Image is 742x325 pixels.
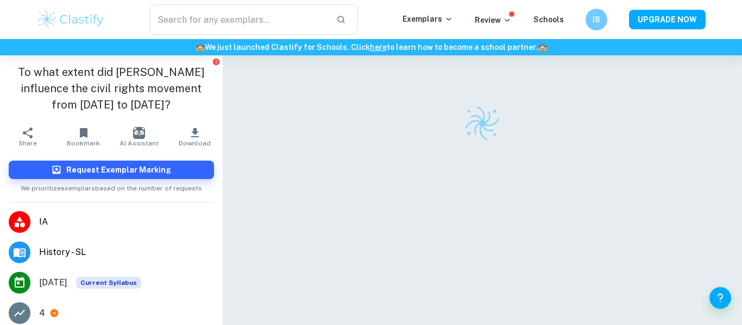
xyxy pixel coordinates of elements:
button: UPGRADE NOW [629,10,706,29]
button: Report issue [212,58,221,66]
span: Bookmark [67,139,100,147]
span: We prioritize exemplars based on the number of requests [21,179,202,193]
button: Download [167,122,222,152]
button: AI Assistant [111,122,167,152]
h6: IS [590,14,603,26]
p: Exemplars [403,13,453,25]
p: Review [475,14,512,26]
span: [DATE] [39,276,67,289]
h1: To what extent did [PERSON_NAME] influence the civil rights movement from [DATE] to [DATE]? [9,64,214,113]
span: 🏫 [538,43,547,52]
span: Share [18,139,37,147]
button: Help and Feedback [709,287,731,309]
h6: Request Exemplar Marking [66,164,171,176]
input: Search for any exemplars... [150,4,328,35]
a: here [370,43,387,52]
span: IA [39,215,214,228]
img: AI Assistant [133,127,145,139]
div: This exemplar is based on the current syllabus. Feel free to refer to it for inspiration/ideas wh... [76,277,141,289]
button: IS [586,9,607,30]
span: AI Assistant [120,139,159,147]
button: Request Exemplar Marking [9,161,214,179]
img: Clastify logo [36,9,105,30]
span: Download [179,139,211,147]
h6: We just launched Clastify for Schools. Click to learn how to become a school partner. [2,41,740,53]
p: 4 [39,307,45,320]
button: Bookmark [55,122,111,152]
a: Schools [533,15,564,24]
span: History - SL [39,246,214,259]
span: 🏫 [196,43,205,52]
span: Current Syllabus [76,277,141,289]
img: Clastify logo [463,104,501,142]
